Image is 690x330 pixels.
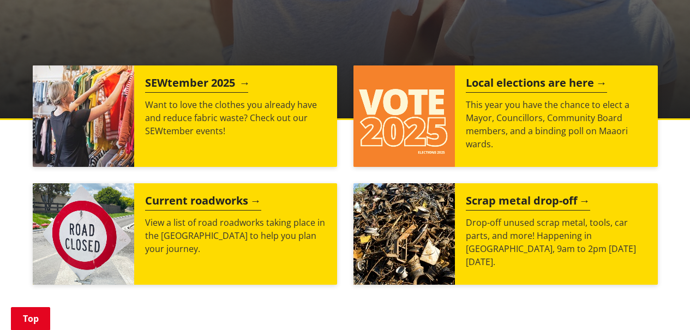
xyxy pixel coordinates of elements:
[33,183,337,285] a: Current roadworks View a list of road roadworks taking place in the [GEOGRAPHIC_DATA] to help you...
[640,284,679,323] iframe: Messenger Launcher
[466,98,647,151] p: This year you have the chance to elect a Mayor, Councillors, Community Board members, and a bindi...
[353,65,658,167] a: Local elections are here This year you have the chance to elect a Mayor, Councillors, Community B...
[353,65,455,167] img: Vote 2025
[33,65,337,167] a: SEWtember 2025 Want to love the clothes you already have and reduce fabric waste? Check out our S...
[466,76,607,93] h2: Local elections are here
[145,194,261,211] h2: Current roadworks
[11,307,50,330] a: Top
[145,98,326,137] p: Want to love the clothes you already have and reduce fabric waste? Check out our SEWtember events!
[466,194,590,211] h2: Scrap metal drop-off
[353,183,658,285] a: A massive pile of rusted scrap metal, including wheels and various industrial parts, under a clea...
[145,76,248,93] h2: SEWtember 2025
[466,216,647,268] p: Drop-off unused scrap metal, tools, car parts, and more! Happening in [GEOGRAPHIC_DATA], 9am to 2...
[33,65,134,167] img: SEWtember
[145,216,326,255] p: View a list of road roadworks taking place in the [GEOGRAPHIC_DATA] to help you plan your journey.
[33,183,134,285] img: Road closed sign
[353,183,455,285] img: Scrap metal collection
